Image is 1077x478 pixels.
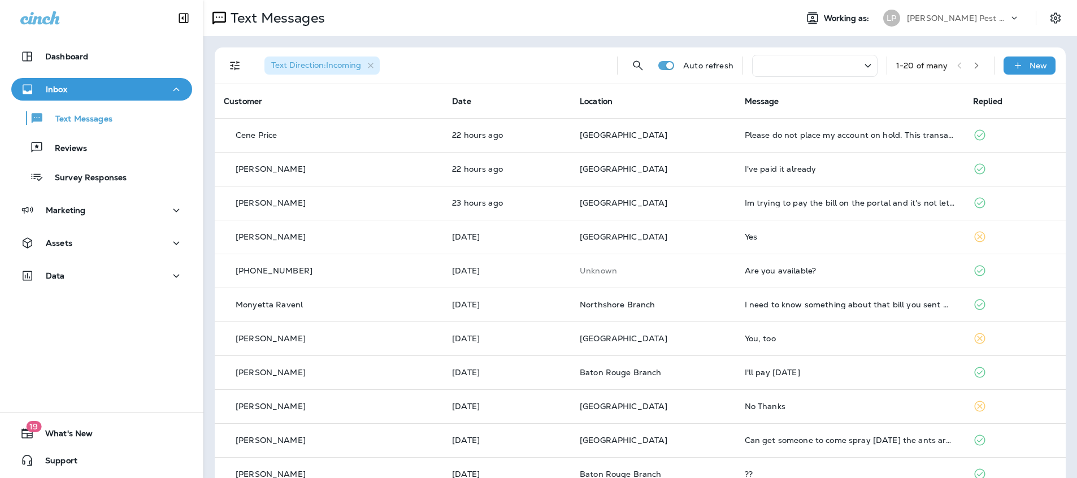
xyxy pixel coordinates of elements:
[11,45,192,68] button: Dashboard
[44,173,127,184] p: Survey Responses
[580,401,667,411] span: [GEOGRAPHIC_DATA]
[745,334,955,343] div: You, too
[883,10,900,27] div: LP
[745,300,955,309] div: I need to know something about that bill you sent me for exclusion
[745,232,955,241] div: Yes
[627,54,649,77] button: Search Messages
[236,131,277,140] p: Cene Price
[11,422,192,445] button: 19What's New
[26,421,41,432] span: 19
[580,130,667,140] span: [GEOGRAPHIC_DATA]
[46,206,85,215] p: Marketing
[452,334,562,343] p: Aug 13, 2025 11:38 AM
[683,61,733,70] p: Auto refresh
[236,402,306,411] p: [PERSON_NAME]
[264,57,380,75] div: Text Direction:Incoming
[236,266,312,275] p: [PHONE_NUMBER]
[580,333,667,344] span: [GEOGRAPHIC_DATA]
[745,131,955,140] div: Please do not place my account on hold. This transaction cleared my credit card with Navy FCU.
[11,165,192,189] button: Survey Responses
[745,96,779,106] span: Message
[224,54,246,77] button: Filters
[580,266,727,275] p: This customer does not have a last location and the phone number they messaged is not assigned to...
[11,106,192,130] button: Text Messages
[11,264,192,287] button: Data
[226,10,325,27] p: Text Messages
[44,114,112,125] p: Text Messages
[452,232,562,241] p: Aug 14, 2025 10:05 AM
[580,164,667,174] span: [GEOGRAPHIC_DATA]
[11,78,192,101] button: Inbox
[271,60,361,70] span: Text Direction : Incoming
[452,96,471,106] span: Date
[46,271,65,280] p: Data
[11,449,192,472] button: Support
[236,198,306,207] p: [PERSON_NAME]
[11,199,192,221] button: Marketing
[452,131,562,140] p: Aug 14, 2025 01:23 PM
[580,367,662,377] span: Baton Rouge Branch
[34,456,77,470] span: Support
[745,198,955,207] div: Im trying to pay the bill on the portal and it's not letting me
[973,96,1002,106] span: Replied
[236,232,306,241] p: [PERSON_NAME]
[11,232,192,254] button: Assets
[1030,61,1047,70] p: New
[452,198,562,207] p: Aug 14, 2025 12:35 PM
[745,402,955,411] div: No Thanks
[45,52,88,61] p: Dashboard
[580,198,667,208] span: [GEOGRAPHIC_DATA]
[1045,8,1066,28] button: Settings
[745,368,955,377] div: I'll pay Friday
[452,164,562,173] p: Aug 14, 2025 01:16 PM
[824,14,872,23] span: Working as:
[168,7,199,29] button: Collapse Sidebar
[907,14,1009,23] p: [PERSON_NAME] Pest Control
[580,232,667,242] span: [GEOGRAPHIC_DATA]
[580,299,655,310] span: Northshore Branch
[452,266,562,275] p: Aug 13, 2025 06:05 PM
[224,96,262,106] span: Customer
[580,435,667,445] span: [GEOGRAPHIC_DATA]
[44,144,87,154] p: Reviews
[46,85,67,94] p: Inbox
[236,334,306,343] p: [PERSON_NAME]
[236,164,306,173] p: [PERSON_NAME]
[452,300,562,309] p: Aug 13, 2025 11:51 AM
[34,429,93,442] span: What's New
[236,368,306,377] p: [PERSON_NAME]
[896,61,948,70] div: 1 - 20 of many
[580,96,613,106] span: Location
[236,436,306,445] p: [PERSON_NAME]
[452,368,562,377] p: Aug 12, 2025 02:29 PM
[745,164,955,173] div: I've paid it already
[11,136,192,159] button: Reviews
[46,238,72,247] p: Assets
[452,436,562,445] p: Aug 12, 2025 11:24 AM
[745,436,955,445] div: Can get someone to come spray tomorrow the ants are getting into the vehicles.
[745,266,955,275] div: Are you available?
[236,300,303,309] p: Monyetta Ravenl
[452,402,562,411] p: Aug 12, 2025 01:58 PM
